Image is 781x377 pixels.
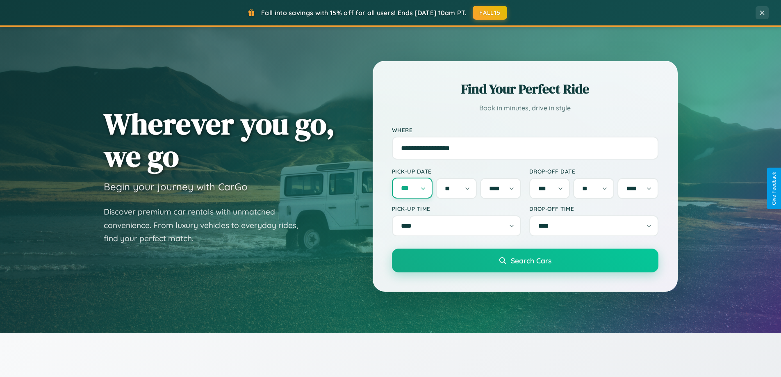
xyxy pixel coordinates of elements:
[529,205,658,212] label: Drop-off Time
[104,205,309,245] p: Discover premium car rentals with unmatched convenience. From luxury vehicles to everyday rides, ...
[392,168,521,175] label: Pick-up Date
[511,256,551,265] span: Search Cars
[473,6,507,20] button: FALL15
[392,205,521,212] label: Pick-up Time
[261,9,467,17] span: Fall into savings with 15% off for all users! Ends [DATE] 10am PT.
[392,249,658,272] button: Search Cars
[392,126,658,133] label: Where
[104,181,248,193] h3: Begin your journey with CarGo
[104,107,335,172] h1: Wherever you go, we go
[529,168,658,175] label: Drop-off Date
[392,102,658,114] p: Book in minutes, drive in style
[392,80,658,98] h2: Find Your Perfect Ride
[771,172,777,205] div: Give Feedback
